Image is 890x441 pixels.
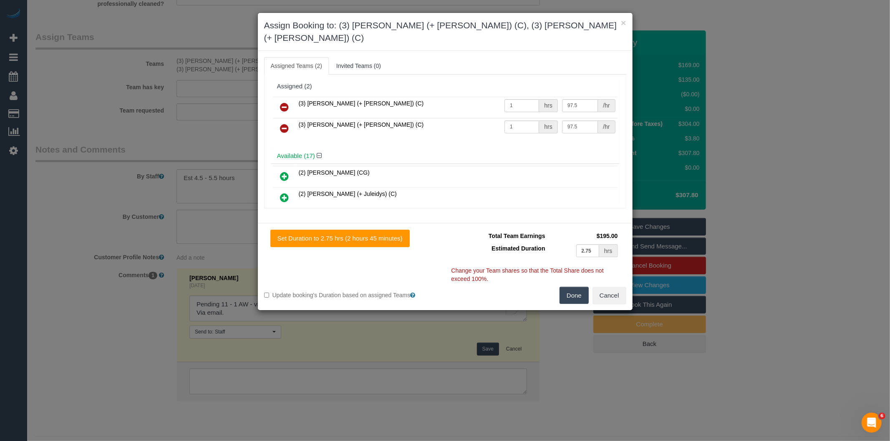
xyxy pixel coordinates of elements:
[879,413,885,419] span: 6
[598,99,615,112] div: /hr
[560,287,589,304] button: Done
[492,245,545,252] span: Estimated Duration
[451,230,547,242] td: Total Team Earnings
[299,100,424,107] span: (3) [PERSON_NAME] (+ [PERSON_NAME]) (C)
[264,293,270,298] input: Update booking's Duration based on assigned Teams
[598,120,615,133] div: /hr
[539,120,557,133] div: hrs
[270,230,410,247] button: Set Duration to 2.75 hrs (2 hours 45 minutes)
[592,287,626,304] button: Cancel
[277,153,613,160] h4: Available (17)
[599,244,618,257] div: hrs
[862,413,882,433] iframe: Intercom live chat
[539,99,557,112] div: hrs
[330,57,388,75] a: Invited Teams (0)
[547,230,620,242] td: $195.00
[299,190,397,197] span: (2) [PERSON_NAME] (+ Juleidys) (C)
[264,19,626,44] h3: Assign Booking to: (3) [PERSON_NAME] (+ [PERSON_NAME]) (C), (3) [PERSON_NAME] (+ [PERSON_NAME]) (C)
[264,57,329,75] a: Assigned Teams (2)
[299,169,370,176] span: (2) [PERSON_NAME] (CG)
[264,291,439,299] label: Update booking's Duration based on assigned Teams
[299,121,424,128] span: (3) [PERSON_NAME] (+ [PERSON_NAME]) (C)
[621,18,626,27] button: ×
[277,83,613,90] div: Assigned (2)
